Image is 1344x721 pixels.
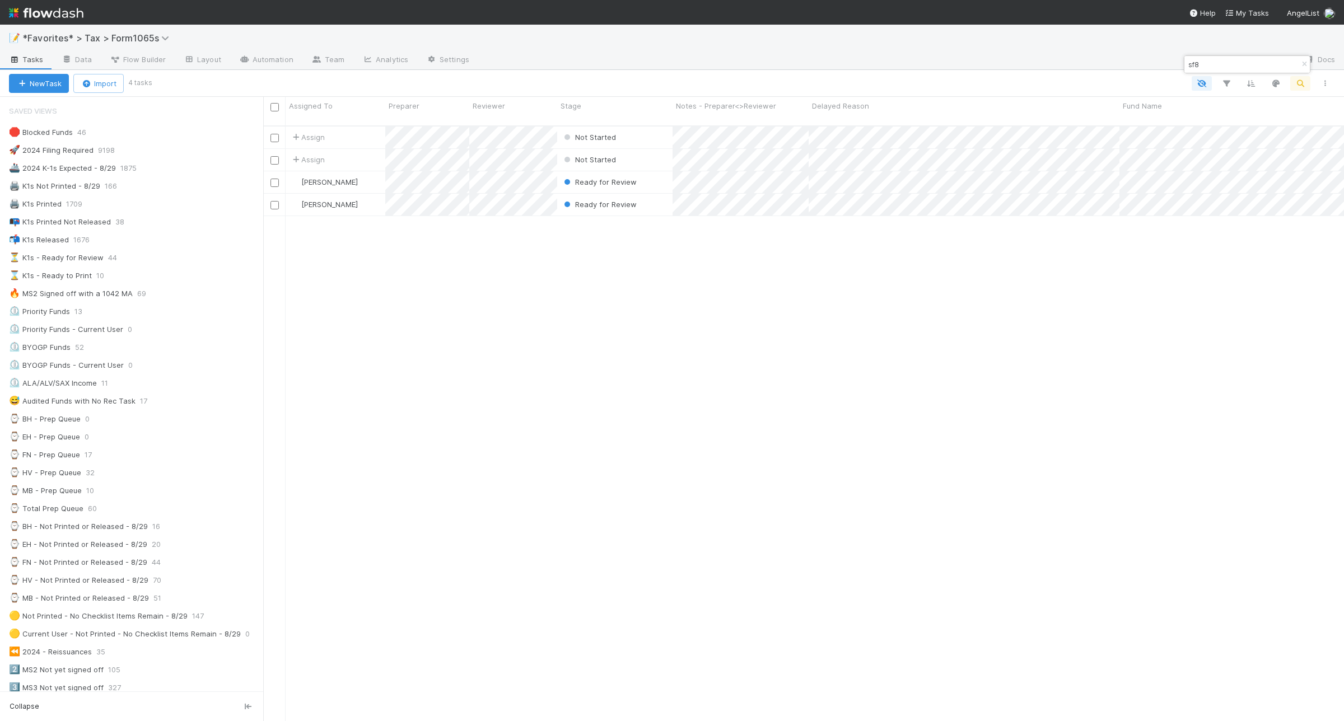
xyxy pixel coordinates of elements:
[9,467,20,477] span: ⌚
[9,340,71,354] div: BYOGP Funds
[9,252,20,262] span: ⏳
[9,539,20,549] span: ⌚
[73,74,124,93] button: Import
[128,322,143,336] span: 0
[115,215,136,229] span: 38
[9,360,20,369] span: ⏲️
[153,591,172,605] span: 51
[137,287,157,301] span: 69
[9,432,20,441] span: ⌚
[9,485,20,495] span: ⌚
[9,647,20,656] span: ⏪
[9,324,20,334] span: ⏲️
[108,663,132,677] span: 105
[9,394,136,408] div: Audited Funds with No Rec Task
[9,217,20,226] span: 📭
[9,161,116,175] div: 2024 K-1s Expected - 8/29
[417,52,478,69] a: Settings
[561,100,581,111] span: Stage
[473,100,505,111] span: Reviewer
[1287,8,1319,17] span: AngelList
[9,342,20,352] span: ⏲️
[152,519,171,533] span: 16
[9,412,81,426] div: BH - Prep Queue
[9,591,149,605] div: MB - Not Printed or Released - 8/29
[192,609,215,623] span: 147
[9,519,148,533] div: BH - Not Printed or Released - 8/29
[9,645,92,659] div: 2024 - Reissuances
[96,269,115,283] span: 10
[75,340,95,354] span: 52
[9,664,20,674] span: 2️⃣
[9,270,20,280] span: ⌛
[9,627,241,641] div: Current User - Not Printed - No Checklist Items Remain - 8/29
[812,100,869,111] span: Delayed Reason
[9,199,20,208] span: 🖨️
[9,555,147,569] div: FN - Not Printed or Released - 8/29
[9,593,20,602] span: ⌚
[9,305,70,319] div: Priority Funds
[96,645,116,659] span: 35
[105,179,128,193] span: 166
[9,287,133,301] div: MS2 Signed off with a 1042 MA
[270,201,279,209] input: Toggle Row Selected
[9,54,44,65] span: Tasks
[152,537,172,551] span: 20
[9,143,94,157] div: 2024 Filing Required
[9,33,20,43] span: 📝
[9,681,104,695] div: MS3 Not yet signed off
[9,235,20,244] span: 📬
[575,200,637,209] span: Ready for Review
[140,394,158,408] span: 17
[9,484,82,498] div: MB - Prep Queue
[270,156,279,165] input: Toggle Row Selected
[9,537,147,551] div: EH - Not Printed or Released - 8/29
[1225,8,1269,17] span: My Tasks
[98,143,126,157] span: 9198
[88,502,108,516] span: 60
[9,503,20,513] span: ⌚
[291,200,300,209] img: avatar_66854b90-094e-431f-b713-6ac88429a2b8.png
[86,466,106,480] span: 32
[1295,52,1344,69] a: Docs
[9,251,104,265] div: K1s - Ready for Review
[9,306,20,316] span: ⏲️
[9,163,20,172] span: 🚢
[9,396,20,405] span: 😅
[22,32,175,44] span: *Favorites* > Tax > Form1065s
[9,74,69,93] button: NewTask
[9,127,20,137] span: 🛑
[85,448,103,462] span: 17
[1189,7,1216,18] div: Help
[9,215,111,229] div: K1s Printed Not Released
[290,132,325,143] span: Assign
[128,78,152,88] small: 4 tasks
[86,484,105,498] span: 10
[152,555,172,569] span: 44
[9,181,20,190] span: 🖨️
[108,681,132,695] span: 327
[9,573,148,587] div: HV - Not Printed or Released - 8/29
[9,682,20,692] span: 3️⃣
[9,430,80,444] div: EH - Prep Queue
[9,269,92,283] div: K1s - Ready to Print
[53,52,101,69] a: Data
[77,125,97,139] span: 46
[9,145,20,154] span: 🚀
[245,627,261,641] span: 0
[290,154,325,165] span: Assign
[175,52,230,69] a: Layout
[9,125,73,139] div: Blocked Funds
[575,155,616,164] span: Not Started
[9,557,20,566] span: ⌚
[353,52,417,69] a: Analytics
[66,197,94,211] span: 1709
[108,251,128,265] span: 44
[289,100,333,111] span: Assigned To
[9,450,20,459] span: ⌚
[389,100,419,111] span: Preparer
[85,412,101,426] span: 0
[291,177,300,186] img: avatar_66854b90-094e-431f-b713-6ac88429a2b8.png
[9,322,123,336] div: Priority Funds - Current User
[575,133,616,142] span: Not Started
